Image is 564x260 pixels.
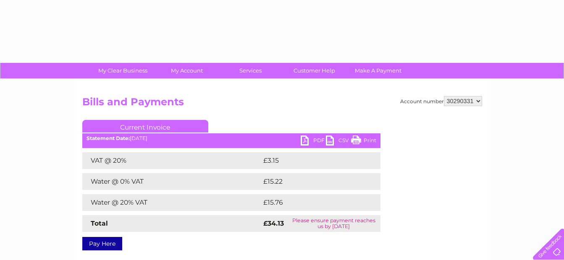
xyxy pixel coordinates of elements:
div: [DATE] [82,135,380,141]
strong: Total [91,219,108,227]
a: Customer Help [280,63,349,78]
td: £15.76 [261,194,363,211]
a: Print [351,135,376,148]
a: Pay Here [82,237,122,250]
a: My Account [152,63,221,78]
a: My Clear Business [88,63,157,78]
a: Make A Payment [344,63,413,78]
a: PDF [301,135,326,148]
td: £15.22 [261,173,362,190]
td: VAT @ 20% [82,152,261,169]
strong: £34.13 [263,219,284,227]
a: Services [216,63,285,78]
td: Water @ 20% VAT [82,194,261,211]
b: Statement Date: [87,135,130,141]
a: CSV [326,135,351,148]
h2: Bills and Payments [82,96,482,112]
a: Current Invoice [82,120,208,133]
td: Please ensure payment reaches us by [DATE] [287,215,380,232]
div: Account number [400,96,482,106]
td: £3.15 [261,152,359,169]
td: Water @ 0% VAT [82,173,261,190]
